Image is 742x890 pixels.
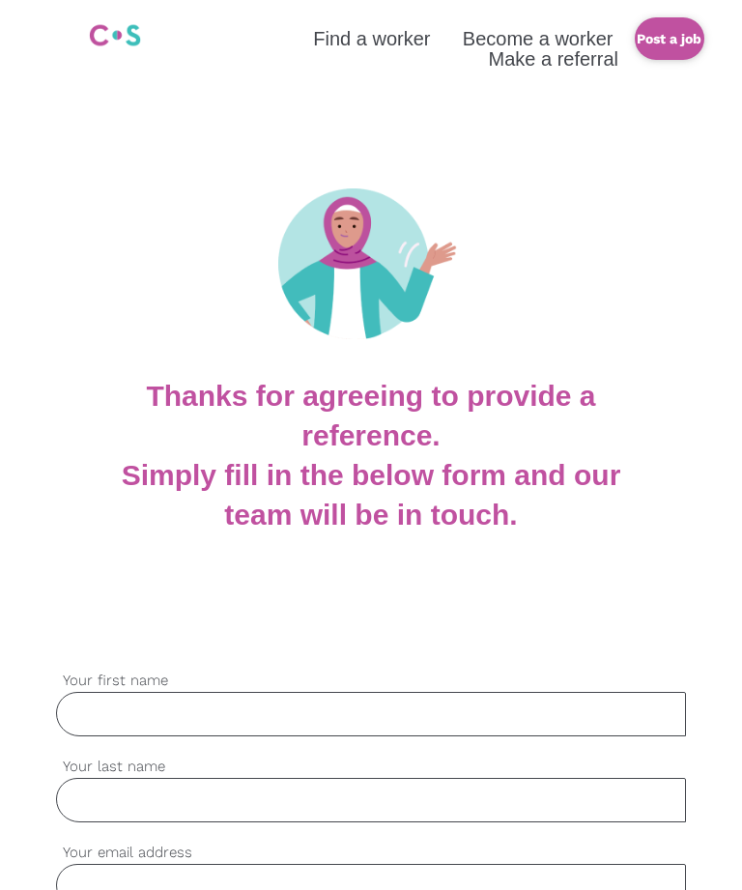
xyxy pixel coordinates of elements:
b: Thanks for agreeing to provide a reference. [146,380,603,451]
a: Find a worker [313,28,430,49]
label: Your email address [56,842,687,864]
label: Your first name [56,670,687,692]
a: Make a referral [489,48,619,70]
a: Become a worker [463,28,614,49]
a: Post a job [635,17,704,60]
label: Your last name [56,756,687,778]
b: Simply fill in the below form and our team will be in touch. [122,459,629,531]
b: Post a job [637,31,701,46]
